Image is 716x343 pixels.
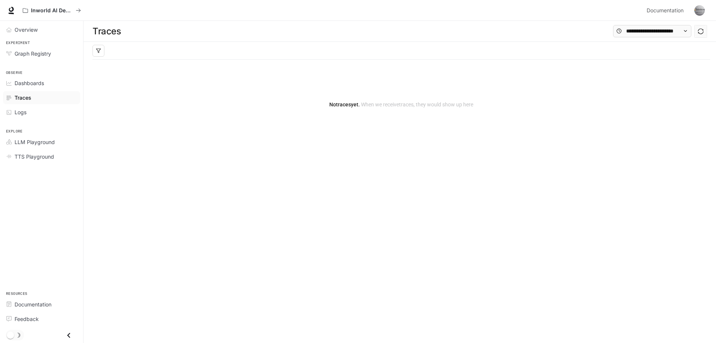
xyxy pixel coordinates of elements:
h1: Traces [92,24,121,39]
span: TTS Playground [15,153,54,160]
span: sync [698,28,704,34]
span: Overview [15,26,38,34]
span: Dark mode toggle [7,331,14,339]
a: Feedback [3,312,80,325]
span: Dashboards [15,79,44,87]
p: Inworld AI Demos [31,7,73,14]
article: No traces yet. [329,100,473,109]
button: All workspaces [19,3,84,18]
a: Dashboards [3,77,80,90]
button: Close drawer [60,328,77,343]
a: LLM Playground [3,135,80,149]
a: Documentation [644,3,689,18]
span: Feedback [15,315,39,323]
span: Logs [15,108,26,116]
span: Graph Registry [15,50,51,57]
span: Traces [15,94,31,102]
a: Graph Registry [3,47,80,60]
a: Overview [3,23,80,36]
img: User avatar [694,5,705,16]
span: Documentation [647,6,684,15]
a: Logs [3,106,80,119]
a: TTS Playground [3,150,80,163]
span: LLM Playground [15,138,55,146]
button: User avatar [692,3,707,18]
span: Documentation [15,300,51,308]
a: Traces [3,91,80,104]
span: When we receive traces , they would show up here [360,102,473,107]
a: Documentation [3,298,80,311]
